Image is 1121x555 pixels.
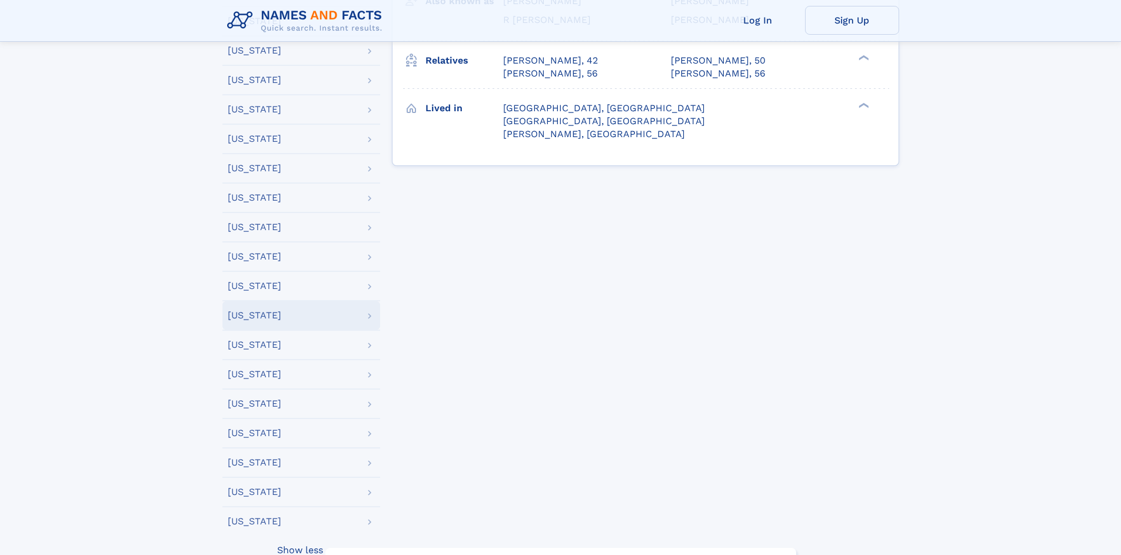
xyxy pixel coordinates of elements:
[228,252,281,261] div: [US_STATE]
[856,54,870,61] div: ❯
[228,281,281,291] div: [US_STATE]
[856,101,870,109] div: ❯
[228,105,281,114] div: [US_STATE]
[711,6,805,35] a: Log In
[503,67,598,80] a: [PERSON_NAME], 56
[228,134,281,144] div: [US_STATE]
[228,399,281,408] div: [US_STATE]
[228,46,281,55] div: [US_STATE]
[228,458,281,467] div: [US_STATE]
[228,428,281,438] div: [US_STATE]
[503,115,705,127] span: [GEOGRAPHIC_DATA], [GEOGRAPHIC_DATA]
[228,517,281,526] div: [US_STATE]
[228,193,281,202] div: [US_STATE]
[228,164,281,173] div: [US_STATE]
[503,54,598,67] a: [PERSON_NAME], 42
[425,51,503,71] h3: Relatives
[228,222,281,232] div: [US_STATE]
[671,67,766,80] a: [PERSON_NAME], 56
[228,311,281,320] div: [US_STATE]
[228,340,281,350] div: [US_STATE]
[228,370,281,379] div: [US_STATE]
[805,6,899,35] a: Sign Up
[503,102,705,114] span: [GEOGRAPHIC_DATA], [GEOGRAPHIC_DATA]
[425,98,503,118] h3: Lived in
[503,128,685,139] span: [PERSON_NAME], [GEOGRAPHIC_DATA]
[228,487,281,497] div: [US_STATE]
[228,75,281,85] div: [US_STATE]
[671,54,766,67] a: [PERSON_NAME], 50
[222,5,392,36] img: Logo Names and Facts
